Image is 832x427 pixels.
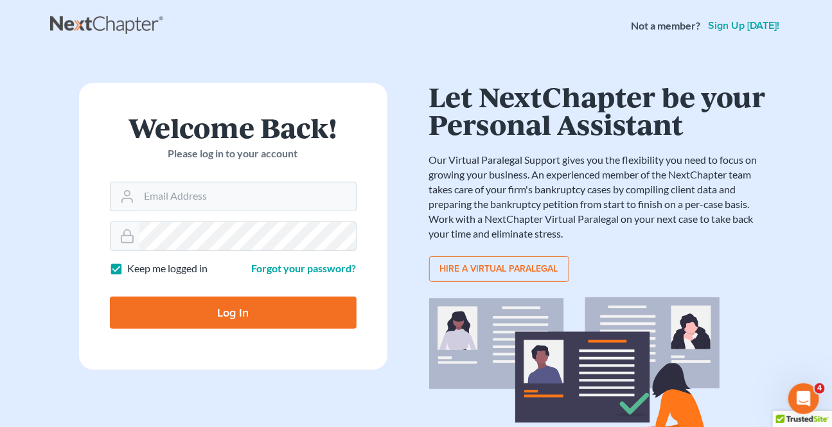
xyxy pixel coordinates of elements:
[110,297,357,329] input: Log In
[139,182,356,211] input: Email Address
[788,383,819,414] iframe: Intercom live chat
[815,383,825,394] span: 4
[429,256,569,282] a: Hire a virtual paralegal
[429,153,770,241] p: Our Virtual Paralegal Support gives you the flexibility you need to focus on growing your busines...
[706,21,783,31] a: Sign up [DATE]!
[632,19,701,33] strong: Not a member?
[110,146,357,161] p: Please log in to your account
[252,262,357,274] a: Forgot your password?
[429,83,770,137] h1: Let NextChapter be your Personal Assistant
[128,261,208,276] label: Keep me logged in
[110,114,357,141] h1: Welcome Back!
